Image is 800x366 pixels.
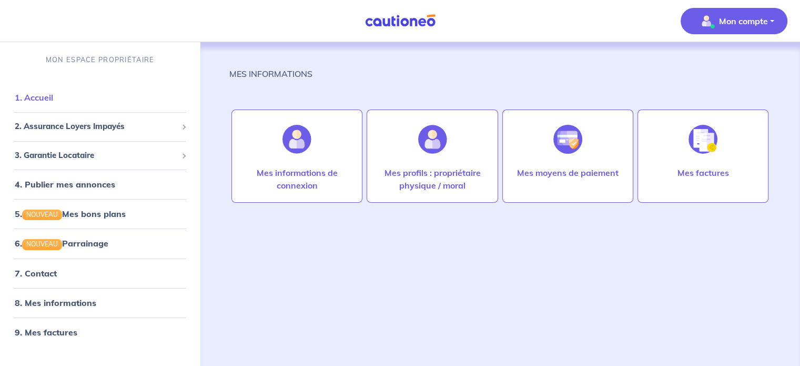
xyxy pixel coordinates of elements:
p: MON ESPACE PROPRIÉTAIRE [46,55,154,65]
p: Mes informations de connexion [242,166,351,192]
span: 3. Garantie Locataire [15,150,177,162]
img: Cautioneo [361,14,440,27]
div: 5.NOUVEAUMes bons plans [4,203,196,224]
img: illu_invoice.svg [688,125,717,154]
img: illu_credit_card_no_anim.svg [553,125,582,154]
a: 1. Accueil [15,92,53,103]
img: illu_account.svg [282,125,311,154]
a: 9. Mes factures [15,327,77,338]
div: 1. Accueil [4,87,196,108]
div: 2. Assurance Loyers Impayés [4,116,196,137]
span: 2. Assurance Loyers Impayés [15,121,177,133]
p: MES INFORMATIONS [229,67,312,80]
img: illu_account_valid_menu.svg [698,13,715,29]
a: 5.NOUVEAUMes bons plans [15,209,126,219]
p: Mes moyens de paiement [517,166,619,179]
div: 9. Mes factures [4,322,196,343]
button: illu_account_valid_menu.svgMon compte [681,8,787,34]
p: Mes factures [677,166,728,179]
div: 4. Publier mes annonces [4,174,196,195]
a: 6.NOUVEAUParrainage [15,238,108,249]
p: Mon compte [719,15,768,27]
a: 8. Mes informations [15,298,96,308]
div: 7. Contact [4,263,196,284]
a: 7. Contact [15,268,57,279]
p: Mes profils : propriétaire physique / moral [378,166,487,192]
div: 6.NOUVEAUParrainage [4,233,196,254]
img: illu_account_add.svg [418,125,447,154]
a: 4. Publier mes annonces [15,179,115,190]
div: 8. Mes informations [4,292,196,313]
div: 3. Garantie Locataire [4,145,196,166]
